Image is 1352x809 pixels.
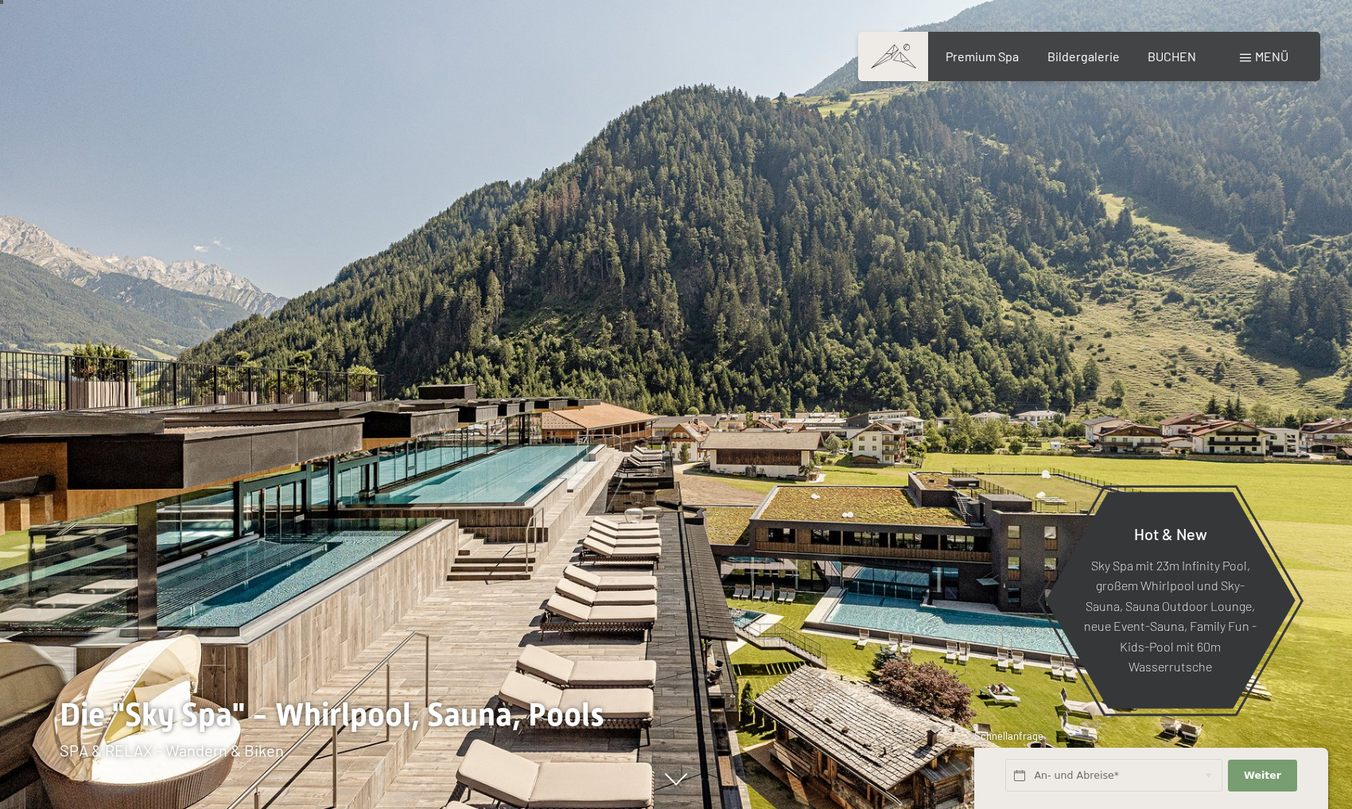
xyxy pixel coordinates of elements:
[1044,491,1296,710] a: Hot & New Sky Spa mit 23m Infinity Pool, großem Whirlpool und Sky-Sauna, Sauna Outdoor Lounge, ne...
[1228,760,1296,792] button: Weiter
[1047,49,1120,64] a: Bildergalerie
[1255,49,1288,64] span: Menü
[1134,523,1207,543] span: Hot & New
[1148,49,1196,64] a: BUCHEN
[1084,554,1257,677] p: Sky Spa mit 23m Infinity Pool, großem Whirlpool und Sky-Sauna, Sauna Outdoor Lounge, neue Event-S...
[946,49,1019,64] a: Premium Spa
[974,729,1043,742] span: Schnellanfrage
[1244,768,1281,783] span: Weiter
